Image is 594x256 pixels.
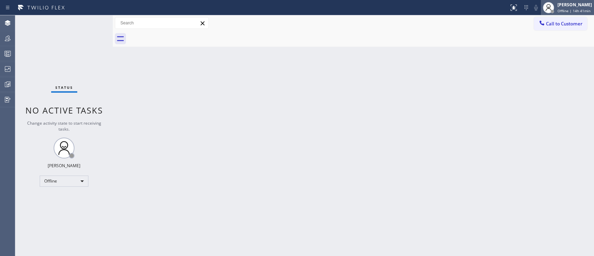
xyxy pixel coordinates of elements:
[557,2,592,8] div: [PERSON_NAME]
[531,3,541,13] button: Mute
[40,176,88,187] div: Offline
[55,85,73,90] span: Status
[115,17,208,29] input: Search
[27,120,101,132] span: Change activity state to start receiving tasks.
[546,21,583,27] span: Call to Customer
[557,8,591,13] span: Offline | 14h 41min
[25,104,103,116] span: No active tasks
[534,17,587,30] button: Call to Customer
[48,163,80,169] div: [PERSON_NAME]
